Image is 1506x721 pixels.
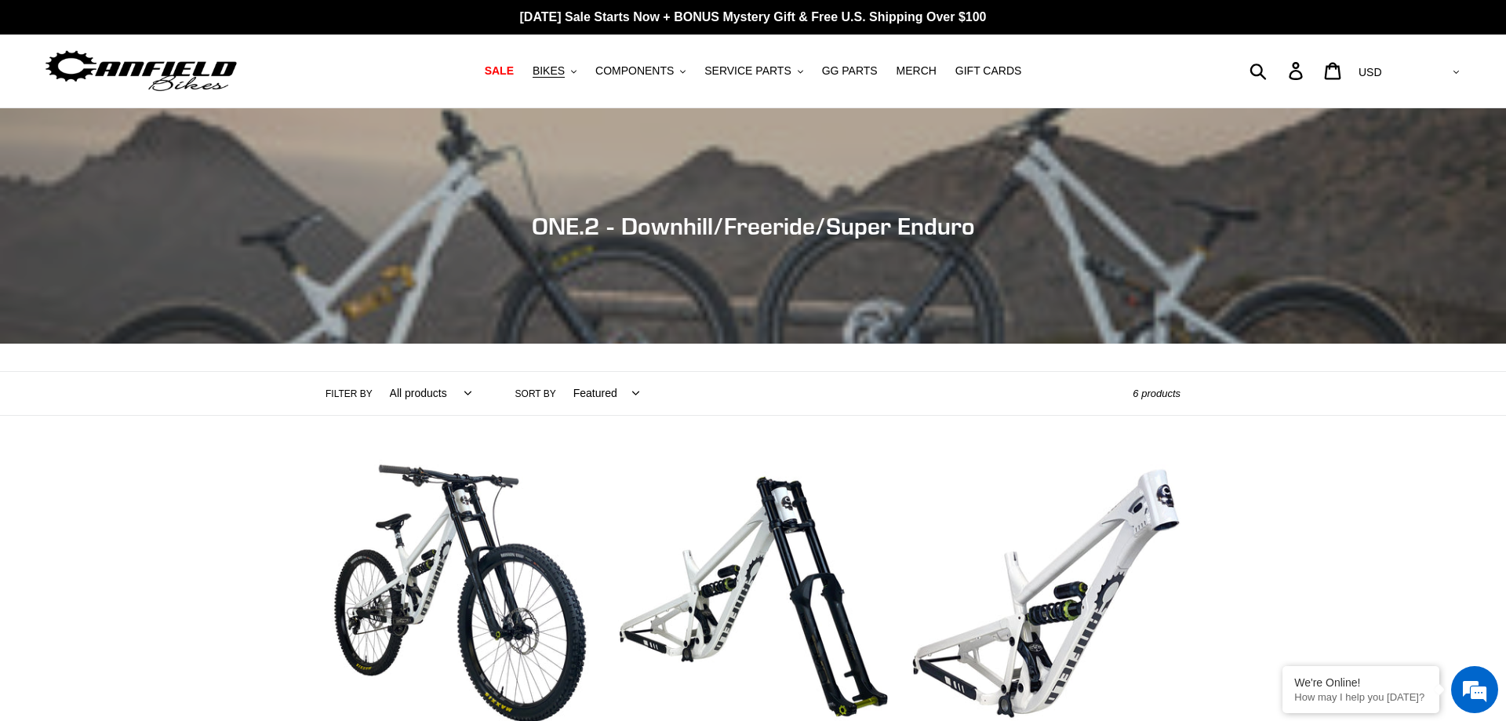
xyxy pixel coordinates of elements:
span: COMPONENTS [595,64,674,78]
a: MERCH [889,60,944,82]
span: SERVICE PARTS [704,64,791,78]
button: SERVICE PARTS [697,60,810,82]
a: GG PARTS [814,60,886,82]
div: We're Online! [1294,676,1428,689]
span: GG PARTS [822,64,878,78]
input: Search [1258,53,1298,88]
button: BIKES [525,60,584,82]
span: GIFT CARDS [955,64,1022,78]
span: SALE [485,64,514,78]
p: How may I help you today? [1294,691,1428,703]
label: Filter by [326,387,373,401]
a: GIFT CARDS [948,60,1030,82]
button: COMPONENTS [587,60,693,82]
a: SALE [477,60,522,82]
img: Canfield Bikes [43,46,239,96]
span: ONE.2 - Downhill/Freeride/Super Enduro [532,212,975,240]
span: MERCH [897,64,937,78]
span: 6 products [1133,388,1180,399]
label: Sort by [515,387,556,401]
span: BIKES [533,64,565,78]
